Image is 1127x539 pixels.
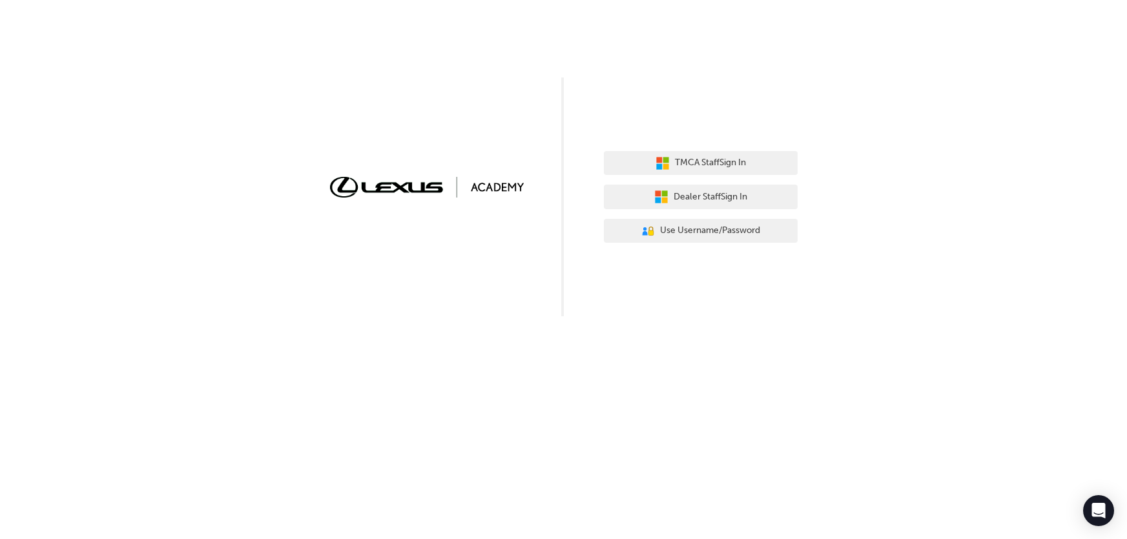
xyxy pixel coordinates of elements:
button: TMCA StaffSign In [604,151,798,176]
span: Use Username/Password [660,223,760,238]
img: Trak [330,177,524,197]
span: Dealer Staff Sign In [674,190,747,205]
button: Dealer StaffSign In [604,185,798,209]
button: Use Username/Password [604,219,798,243]
div: Open Intercom Messenger [1083,495,1114,526]
span: TMCA Staff Sign In [675,156,746,170]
